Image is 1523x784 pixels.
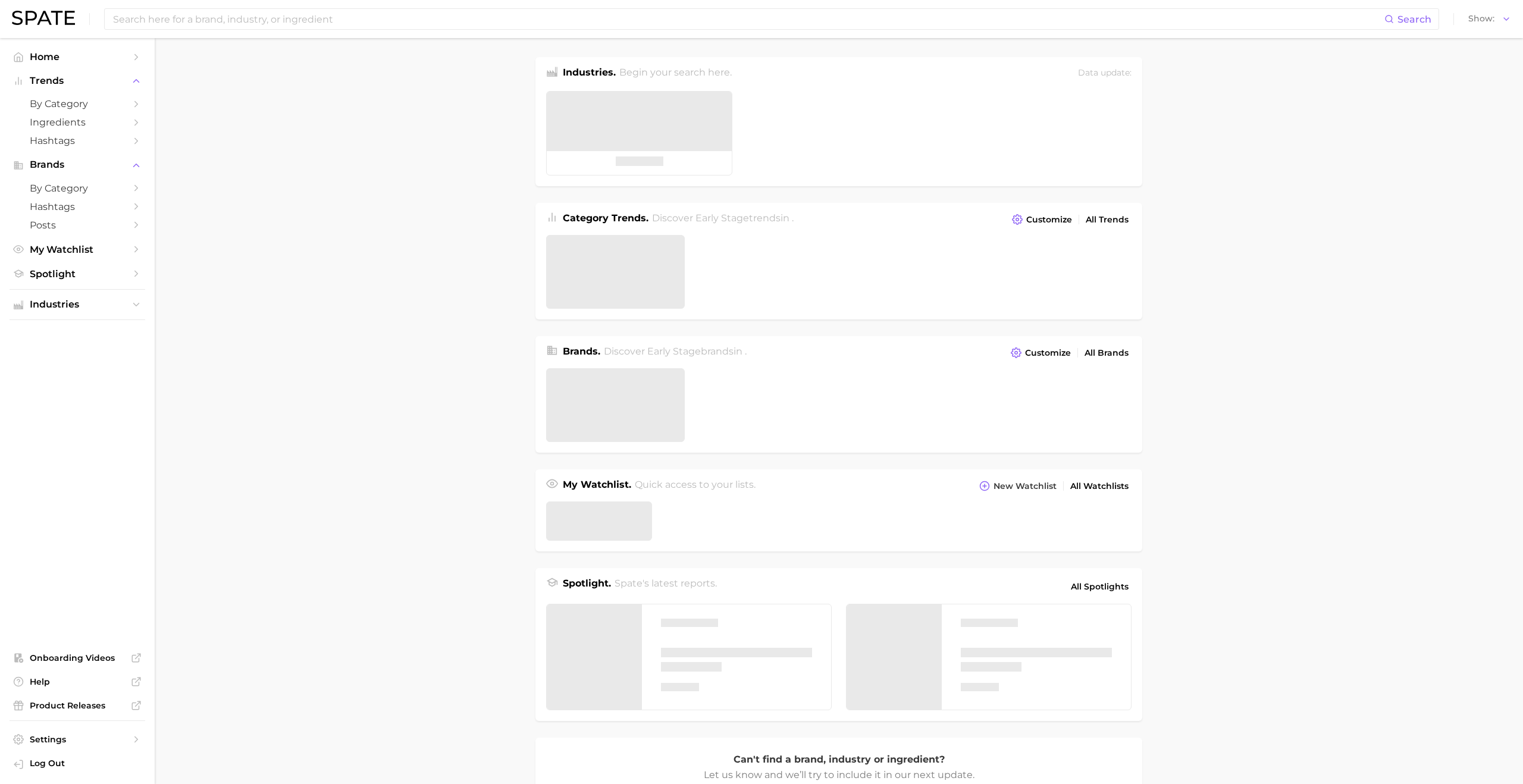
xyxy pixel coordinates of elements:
span: Posts [30,219,125,231]
span: Home [30,51,125,62]
p: Can't find a brand, industry or ingredient? [702,752,976,767]
a: Log out. Currently logged in with e-mail yumi.toki@spate.nyc. [10,754,145,774]
span: Hashtags [30,201,125,212]
h2: Quick access to your lists. [635,478,756,494]
a: Help [10,673,145,691]
span: Spotlight [30,268,125,280]
span: Show [1468,15,1494,22]
span: Discover Early Stage trends in . [652,212,794,224]
a: My Watchlist [10,240,145,259]
input: Search here for a brand, industry, or ingredient [112,9,1384,29]
img: SPATE [12,11,75,25]
h1: Industries. [563,65,616,81]
a: Spotlight [10,265,145,283]
span: Brands [30,159,125,170]
button: Customize [1009,211,1075,228]
a: All Brands [1082,345,1132,361]
a: by Category [10,179,145,197]
span: by Category [30,183,125,194]
span: All Spotlights [1071,579,1129,594]
a: All Watchlists [1067,478,1132,494]
a: Settings [10,730,145,748]
p: Let us know and we’ll try to include it in our next update. [702,767,976,783]
span: Customize [1025,348,1071,358]
span: Help [30,676,125,687]
button: Show [1465,11,1514,27]
a: Hashtags [10,131,145,150]
a: Home [10,48,145,66]
a: All Spotlights [1068,576,1132,597]
h1: My Watchlist. [563,478,631,494]
a: Hashtags [10,197,145,216]
span: Customize [1026,215,1072,225]
span: Discover Early Stage brands in . [604,346,747,357]
a: All Trends [1083,212,1132,228]
span: Settings [30,734,125,745]
span: by Category [30,98,125,109]
button: Brands [10,156,145,174]
span: New Watchlist [994,481,1057,491]
span: My Watchlist [30,244,125,255]
span: Ingredients [30,117,125,128]
h2: Spate's latest reports. [615,576,717,597]
a: Ingredients [10,113,145,131]
span: Product Releases [30,700,125,711]
span: Hashtags [30,135,125,146]
span: Trends [30,76,125,86]
button: Industries [10,296,145,313]
button: New Watchlist [976,478,1060,494]
span: Brands . [563,346,600,357]
a: Product Releases [10,697,145,714]
h1: Spotlight. [563,576,611,597]
span: Log Out [30,758,136,769]
div: Data update: [1078,65,1132,81]
a: by Category [10,95,145,113]
a: Posts [10,216,145,234]
span: Industries [30,299,125,310]
a: Onboarding Videos [10,649,145,667]
button: Trends [10,72,145,90]
h2: Begin your search here. [619,65,732,81]
span: All Trends [1086,215,1129,225]
span: Search [1397,14,1431,25]
span: All Watchlists [1070,481,1129,491]
span: Category Trends . [563,212,648,224]
button: Customize [1008,344,1074,361]
span: Onboarding Videos [30,653,125,663]
span: All Brands [1085,348,1129,358]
